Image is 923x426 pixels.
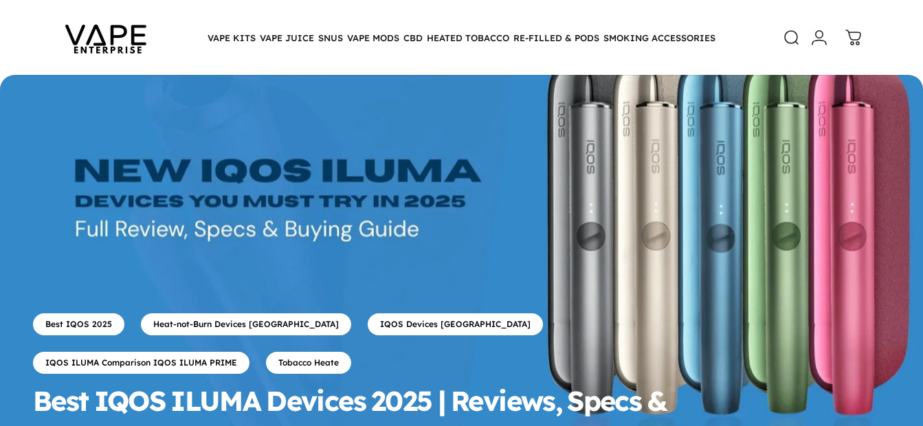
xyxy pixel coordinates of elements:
[371,387,432,414] animate-element: 2025
[33,352,249,374] a: IQOS ILUMA Comparison IQOS ILUMA PRIME
[258,23,316,52] summary: VAPE JUICE
[205,23,258,52] summary: VAPE KITS
[44,5,168,70] img: Vape Enterprise
[601,23,718,52] summary: SMOKING ACCESSORIES
[425,23,511,52] summary: HEATED TOBACCO
[368,313,543,335] a: IQOS Devices [GEOGRAPHIC_DATA]
[438,387,445,414] animate-element: |
[266,387,366,414] animate-element: Devices
[266,352,351,374] a: Tobacco Heate
[33,387,89,414] animate-element: Best
[345,23,401,52] summary: VAPE MODS
[141,313,351,335] a: Heat-not-Burn Devices [GEOGRAPHIC_DATA]
[647,387,667,414] animate-element: &
[170,387,260,414] animate-element: ILUMA
[838,23,869,53] a: 0 items
[511,23,601,52] summary: RE-FILLED & PODS
[33,313,124,335] a: Best IQOS 2025
[401,23,425,52] summary: CBD
[94,387,166,414] animate-element: IQOS
[316,23,345,52] summary: SNUS
[451,387,561,414] animate-element: Reviews,
[567,387,641,414] animate-element: Specs
[205,23,718,52] nav: Primary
